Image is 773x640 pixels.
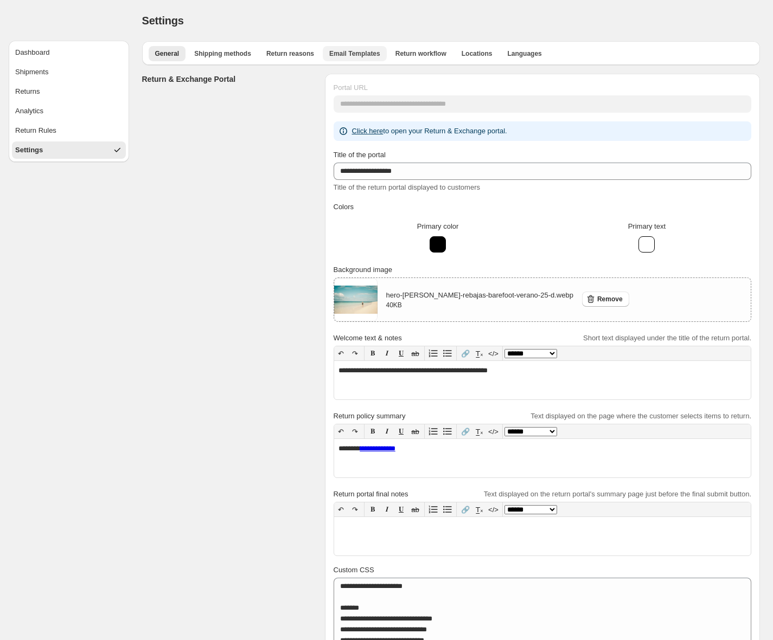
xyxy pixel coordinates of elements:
[426,502,440,516] button: Numbered list
[394,502,408,516] button: 𝐔
[394,424,408,438] button: 𝐔
[395,49,446,58] span: Return workflow
[408,424,423,438] button: ab
[15,106,43,117] div: Analytics
[487,346,501,360] button: </>
[142,15,184,27] span: Settings
[12,83,126,100] button: Returns
[334,424,348,438] button: ↶
[380,424,394,438] button: 𝑰
[399,505,404,513] span: 𝐔
[155,49,180,58] span: General
[458,424,472,438] button: 🔗
[329,49,380,58] span: Email Templates
[334,490,408,498] span: Return portal final notes
[334,334,402,342] span: Welcome text & notes
[348,502,362,516] button: ↷
[458,502,472,516] button: 🔗
[399,349,404,357] span: 𝐔
[408,502,423,516] button: ab
[487,502,501,516] button: </>
[352,127,384,135] a: Click here
[334,151,386,159] span: Title of the portal
[597,295,623,303] span: Remove
[386,290,573,309] div: hero-[PERSON_NAME]-rebajas-barefoot-verano-25-d.webp
[426,424,440,438] button: Numbered list
[12,122,126,139] button: Return Rules
[472,502,487,516] button: T̲ₓ
[12,102,126,120] button: Analytics
[583,334,751,342] span: Short text displayed under the title of the return portal.
[458,346,472,360] button: 🔗
[12,44,126,61] button: Dashboard
[334,266,392,274] span: Background image
[15,47,50,58] div: Dashboard
[15,125,56,136] div: Return Rules
[352,127,507,135] span: to open your Return & Exchange portal.
[399,427,404,435] span: 𝐔
[348,424,362,438] button: ↷
[394,346,408,360] button: 𝐔
[462,49,493,58] span: Locations
[380,502,394,516] button: 𝑰
[440,346,455,360] button: Bullet list
[484,490,751,498] span: Text displayed on the return portal's summary page just before the final submit button.
[334,566,374,574] span: Custom CSS
[386,301,573,309] p: 40 KB
[142,74,316,85] h3: Return & Exchange Portal
[334,412,406,420] span: Return policy summary
[12,63,126,81] button: Shipments
[380,346,394,360] button: 𝑰
[366,346,380,360] button: 𝐁
[366,502,380,516] button: 𝐁
[531,412,751,420] span: Text displayed on the page where the customer selects items to return.
[408,346,423,360] button: ab
[334,183,480,191] span: Title of the return portal displayed to customers
[507,49,541,58] span: Languages
[487,424,501,438] button: </>
[440,424,455,438] button: Bullet list
[348,346,362,360] button: ↷
[15,67,48,77] div: Shipments
[582,292,629,307] button: Remove
[366,424,380,438] button: 𝐁
[334,346,348,360] button: ↶
[411,506,419,514] s: ab
[15,145,43,156] div: Settings
[334,83,368,92] span: Portal URL
[628,222,666,230] span: Primary text
[194,49,251,58] span: Shipping methods
[440,502,455,516] button: Bullet list
[266,49,314,58] span: Return reasons
[411,350,419,358] s: ab
[334,203,354,211] span: Colors
[426,346,440,360] button: Numbered list
[417,222,459,230] span: Primary color
[411,428,419,436] s: ab
[472,424,487,438] button: T̲ₓ
[15,86,40,97] div: Returns
[334,502,348,516] button: ↶
[12,141,126,159] button: Settings
[472,346,487,360] button: T̲ₓ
